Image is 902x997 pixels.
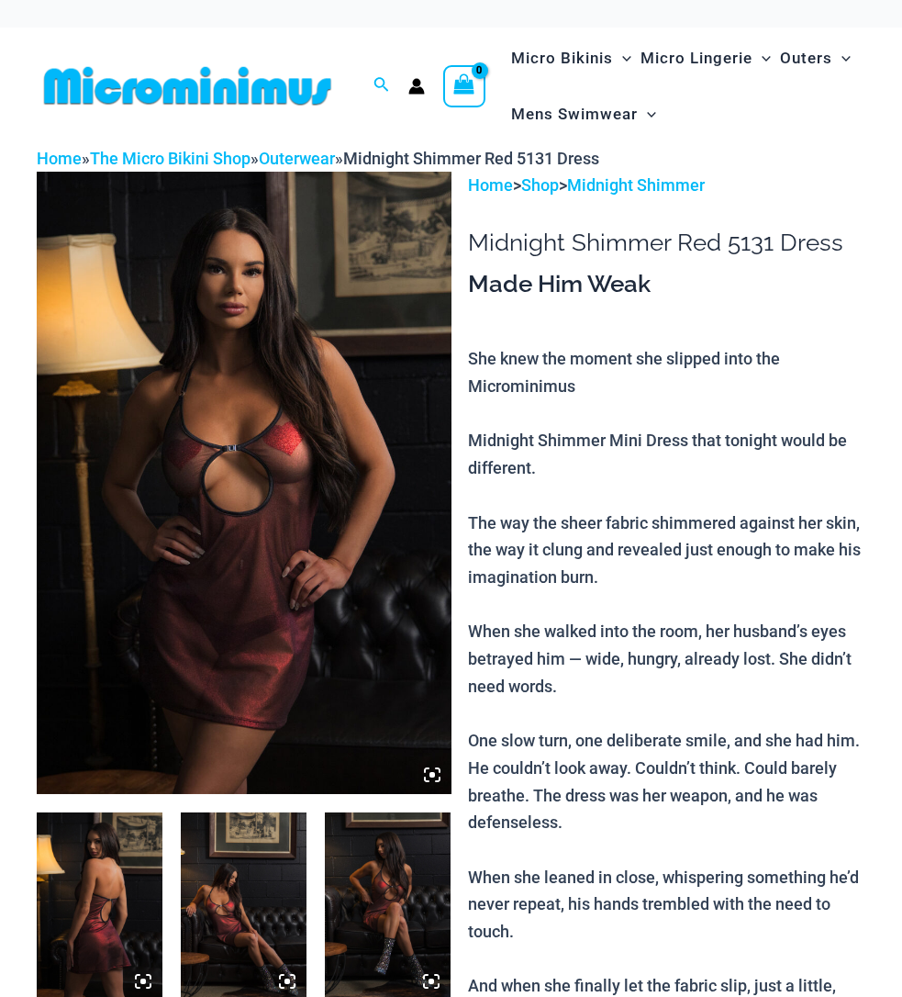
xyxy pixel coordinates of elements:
span: Midnight Shimmer Red 5131 Dress [343,149,599,168]
a: Midnight Shimmer [567,175,705,195]
nav: Site Navigation [504,28,865,145]
a: Home [37,149,82,168]
img: Midnight Shimmer Red 5131 Dress [37,172,451,793]
span: » » » [37,149,599,168]
a: OutersMenu ToggleMenu Toggle [775,30,855,86]
span: Menu Toggle [613,35,631,82]
a: Mens SwimwearMenu ToggleMenu Toggle [507,86,661,142]
span: Micro Lingerie [640,35,752,82]
a: The Micro Bikini Shop [90,149,251,168]
a: Micro LingerieMenu ToggleMenu Toggle [636,30,775,86]
a: Outerwear [259,149,335,168]
a: Shop [521,175,559,195]
span: Micro Bikinis [511,35,613,82]
span: Menu Toggle [752,35,771,82]
h1: Midnight Shimmer Red 5131 Dress [468,229,865,257]
a: Account icon link [408,78,425,95]
span: Outers [780,35,832,82]
h3: Made Him Weak [468,269,865,300]
a: View Shopping Cart, empty [443,65,485,107]
p: > > [468,172,865,199]
img: MM SHOP LOGO FLAT [37,65,339,106]
a: Micro BikinisMenu ToggleMenu Toggle [507,30,636,86]
span: Mens Swimwear [511,91,638,138]
span: Menu Toggle [832,35,851,82]
a: Home [468,175,513,195]
a: Search icon link [373,74,390,97]
span: Menu Toggle [638,91,656,138]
